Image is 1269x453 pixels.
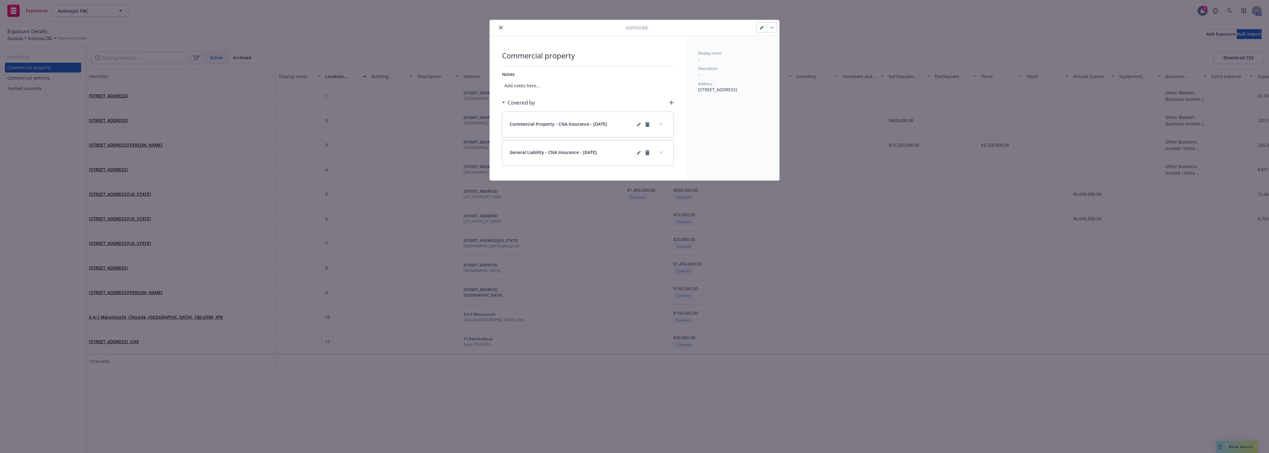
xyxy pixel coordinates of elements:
[510,149,597,156] span: General Liability - CNA Insurance - [DATE]
[635,121,642,128] a: editPencil
[698,56,700,62] span: -
[698,66,718,71] span: Description
[698,71,700,77] span: -
[497,24,504,31] button: close
[502,99,535,107] div: Covered by
[644,121,651,128] a: remove
[626,25,648,31] span: Exposure
[502,71,515,77] span: Notes
[698,50,721,56] span: Display name
[502,80,674,91] span: Add notes here...
[508,99,535,107] h3: Covered by
[698,81,712,86] span: Address
[510,121,607,128] span: Commercial Property - CNA Insurance - [DATE]
[502,112,673,137] div: Commercial Property - CNA Insurance - [DATE]editPencilremoveexpand content
[656,148,666,157] button: expand content
[698,87,737,93] span: [STREET_ADDRESS]
[644,149,651,156] a: remove
[502,140,673,165] div: General Liability - CNA Insurance - [DATE]editPencilremoveexpand content
[656,119,666,129] button: expand content
[635,149,642,156] a: editPencil
[502,50,674,61] span: Commercial property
